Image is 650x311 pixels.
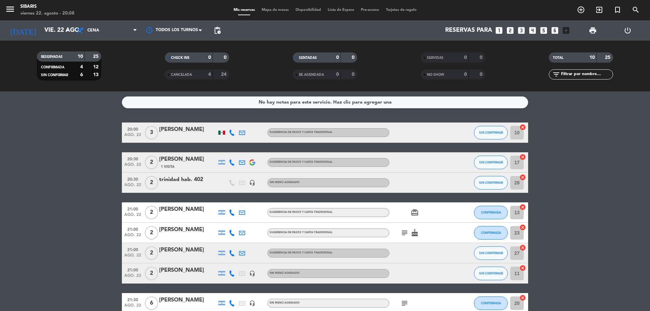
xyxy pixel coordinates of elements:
[352,72,356,77] strong: 0
[613,6,622,14] i: turned_in_not
[269,231,332,234] span: sugerencia de pasos y carta tradicional
[519,204,526,210] i: cancel
[249,270,255,276] i: headset_mic
[519,244,526,251] i: cancel
[550,26,559,35] i: looks_6
[124,266,141,273] span: 21:00
[249,159,255,165] img: google-logo.png
[249,180,255,186] i: headset_mic
[124,183,141,191] span: ago. 22
[124,303,141,311] span: ago. 22
[145,246,158,260] span: 2
[78,54,83,59] strong: 10
[495,26,503,35] i: looks_one
[145,176,158,190] span: 2
[159,225,217,234] div: [PERSON_NAME]
[480,55,484,60] strong: 0
[20,10,74,17] div: viernes 22. agosto - 20:08
[124,162,141,170] span: ago. 22
[124,233,141,241] span: ago. 22
[20,3,74,10] div: sibaris
[145,126,158,139] span: 3
[539,26,548,35] i: looks_5
[474,246,508,260] button: SIN CONFIRMAR
[124,205,141,213] span: 21:00
[610,20,645,41] div: LOG OUT
[124,133,141,140] span: ago. 22
[352,55,356,60] strong: 0
[124,253,141,261] span: ago. 22
[479,251,503,255] span: SIN CONFIRMAR
[124,245,141,253] span: 21:00
[519,124,526,131] i: cancel
[552,70,560,79] i: filter_list
[269,272,300,274] span: Sin menú asignado
[589,26,597,35] span: print
[336,72,339,77] strong: 0
[479,131,503,134] span: SIN CONFIRMAR
[269,181,300,184] span: Sin menú asignado
[474,296,508,310] button: CONFIRMADA
[589,55,595,60] strong: 10
[383,8,420,12] span: Tarjetas de regalo
[595,6,603,14] i: exit_to_app
[464,55,467,60] strong: 0
[159,296,217,305] div: [PERSON_NAME]
[269,251,332,254] span: sugerencia de pasos y carta tradicional
[479,271,503,275] span: SIN CONFIRMAR
[474,226,508,240] button: CONFIRMADA
[124,273,141,281] span: ago. 22
[269,302,300,304] span: Sin menú asignado
[171,56,190,60] span: CHECK INS
[124,213,141,220] span: ago. 22
[80,65,83,69] strong: 4
[41,73,68,77] span: SIN CONFIRMAR
[159,155,217,164] div: [PERSON_NAME]
[124,175,141,183] span: 20:30
[474,176,508,190] button: SIN CONFIRMAR
[479,181,503,184] span: SIN CONFIRMAR
[145,267,158,280] span: 2
[145,226,158,240] span: 2
[159,205,217,214] div: [PERSON_NAME]
[269,161,332,163] span: sugerencia de pasos y carta tradicional
[479,160,503,164] span: SIN CONFIRMAR
[517,26,526,35] i: looks_3
[519,154,526,160] i: cancel
[159,175,217,184] div: trinidad hab. 402
[336,55,339,60] strong: 0
[577,6,585,14] i: add_circle_outline
[5,4,15,14] i: menu
[506,26,515,35] i: looks_two
[299,73,324,76] span: RE AGENDADA
[145,296,158,310] span: 6
[481,231,501,235] span: CONFIRMADA
[87,28,99,33] span: Cena
[474,126,508,139] button: SIN CONFIRMAR
[249,300,255,306] i: headset_mic
[357,8,383,12] span: Pre-acceso
[258,8,292,12] span: Mapa de mesas
[208,55,211,60] strong: 0
[145,156,158,169] span: 2
[562,26,570,35] i: add_box
[224,55,228,60] strong: 0
[411,208,419,217] i: card_giftcard
[269,211,332,214] span: sugerencia de pasos y carta tradicional
[299,56,317,60] span: SENTADAS
[519,174,526,181] i: cancel
[63,26,71,35] i: arrow_drop_down
[124,155,141,162] span: 20:30
[80,72,83,77] strong: 6
[474,267,508,280] button: SIN CONFIRMAR
[445,27,492,34] span: Reservas para
[519,224,526,231] i: cancel
[605,55,612,60] strong: 25
[464,72,467,77] strong: 0
[481,301,501,305] span: CONFIRMADA
[553,56,563,60] span: TOTAL
[519,265,526,271] i: cancel
[427,56,443,60] span: SERVIDAS
[624,26,632,35] i: power_settings_new
[159,246,217,254] div: [PERSON_NAME]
